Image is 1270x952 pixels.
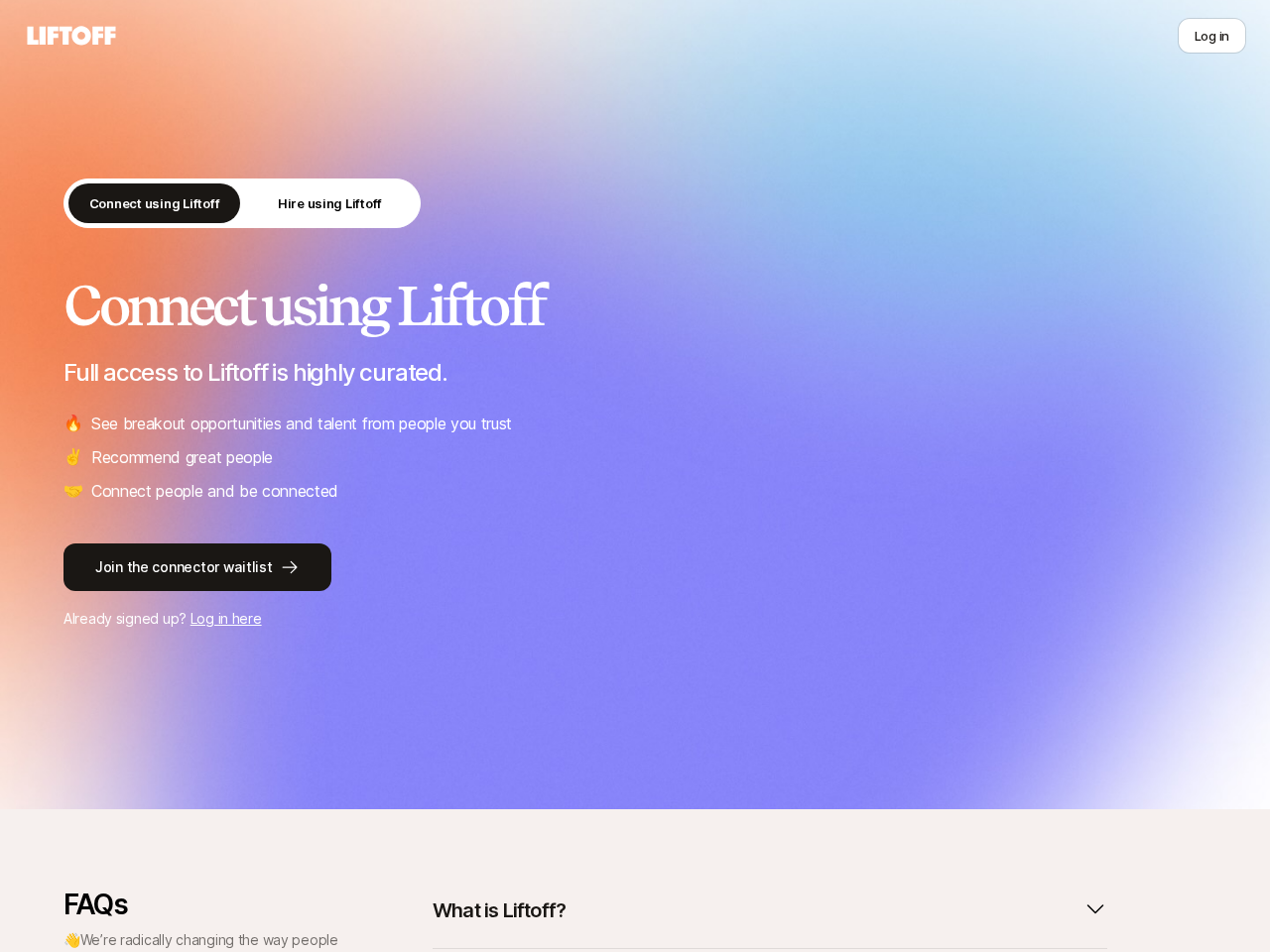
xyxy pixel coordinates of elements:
p: Already signed up? [63,607,1206,631]
h2: Connect using Liftoff [63,276,1206,335]
button: What is Liftoff? [433,889,1107,932]
p: Connect people and be connected [91,478,338,504]
p: What is Liftoff? [433,896,566,924]
button: Log in [1178,18,1246,54]
span: 🔥 [63,411,83,436]
button: Join the connector waitlist [63,543,331,591]
p: Full access to Liftoff is highly curated. [63,359,1206,387]
p: See breakout opportunities and talent from people you trust [91,411,512,436]
span: ✌️ [63,444,83,470]
a: Log in here [190,610,262,627]
span: 🤝 [63,478,83,504]
p: Connect using Liftoff [89,193,220,213]
p: Recommend great people [91,444,273,470]
p: Hire using Liftoff [278,193,382,213]
a: Join the connector waitlist [63,543,1206,591]
p: FAQs [63,889,341,920]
